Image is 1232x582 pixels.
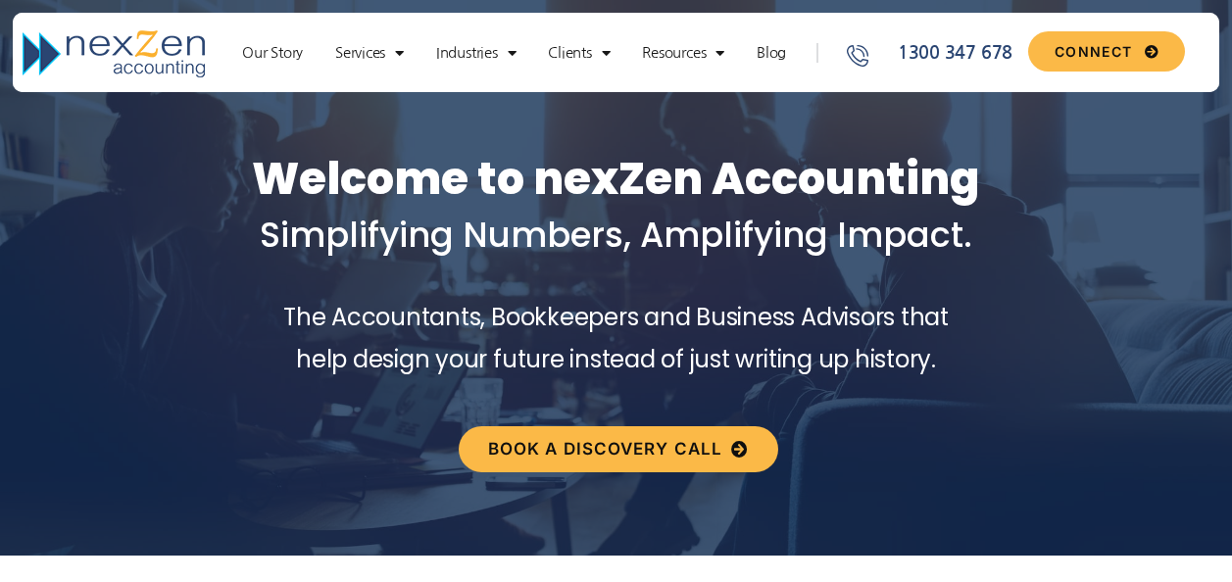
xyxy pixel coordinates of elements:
a: Blog [747,43,796,63]
a: Resources [632,43,734,63]
span: CONNECT [1055,45,1132,59]
span: Book a discovery call [488,441,722,458]
span: Simplifying Numbers, Amplifying Impact. [260,211,972,259]
span: 1300 347 678 [893,40,1012,67]
a: Services [325,43,414,63]
nav: Menu [222,43,807,63]
a: 1300 347 678 [844,40,1028,67]
a: Industries [426,43,525,63]
span: The Accountants, Bookkeepers and Business Advisors that help design your future instead of just w... [283,301,949,375]
a: Book a discovery call [459,426,778,472]
a: CONNECT [1028,31,1184,72]
a: Our Story [232,43,313,63]
a: Clients [538,43,619,63]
